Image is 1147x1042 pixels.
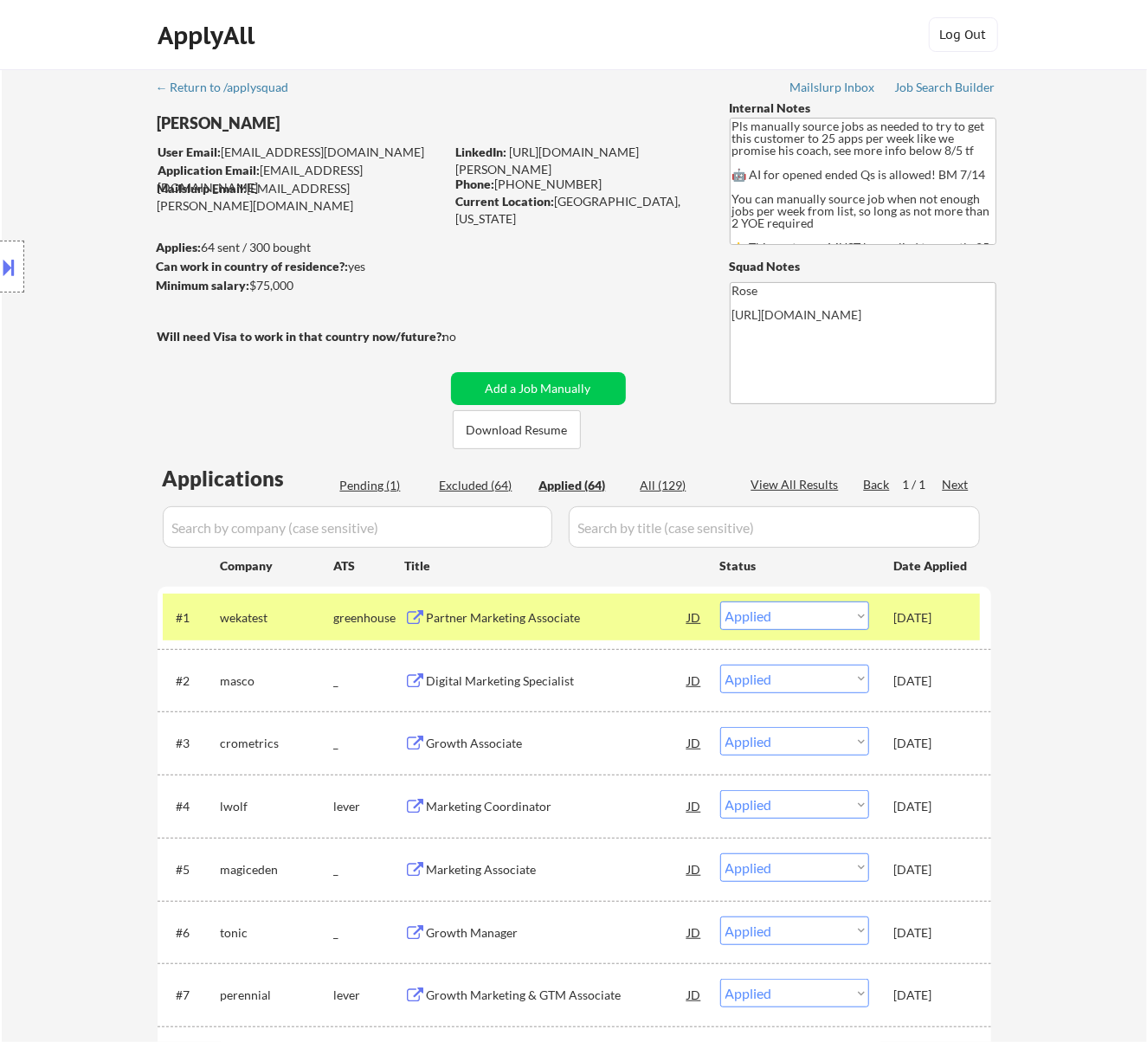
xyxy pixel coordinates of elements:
[686,917,704,948] div: JD
[334,861,405,878] div: _
[427,798,688,815] div: Marketing Coordinator
[156,80,306,98] a: ← Return to /applysquad
[440,477,526,494] div: Excluded (64)
[895,80,996,98] a: Job Search Builder
[790,80,877,98] a: Mailslurp Inbox
[894,735,970,752] div: [DATE]
[569,506,980,548] input: Search by title (case sensitive)
[894,861,970,878] div: [DATE]
[686,601,704,633] div: JD
[730,100,996,117] div: Internal Notes
[158,113,513,134] div: [PERSON_NAME]
[427,609,688,627] div: Partner Marketing Associate
[453,410,581,449] button: Download Resume
[730,258,996,275] div: Squad Notes
[221,557,334,575] div: Company
[894,924,970,942] div: [DATE]
[456,193,701,227] div: [GEOGRAPHIC_DATA], [US_STATE]
[405,557,704,575] div: Title
[943,476,970,493] div: Next
[427,987,688,1004] div: Growth Marketing & GTM Associate
[720,550,869,581] div: Status
[221,609,334,627] div: wekatest
[456,145,640,177] a: [URL][DOMAIN_NAME][PERSON_NAME]
[177,609,207,627] div: #1
[177,861,207,878] div: #5
[894,798,970,815] div: [DATE]
[334,672,405,690] div: _
[177,672,207,690] div: #2
[156,81,306,93] div: ← Return to /applysquad
[427,861,688,878] div: Marketing Associate
[177,798,207,815] div: #4
[427,735,688,752] div: Growth Associate
[894,557,970,575] div: Date Applied
[790,81,877,93] div: Mailslurp Inbox
[686,727,704,758] div: JD
[177,987,207,1004] div: #7
[221,672,334,690] div: masco
[686,665,704,696] div: JD
[686,853,704,884] div: JD
[751,476,844,493] div: View All Results
[895,81,996,93] div: Job Search Builder
[334,924,405,942] div: _
[894,987,970,1004] div: [DATE]
[456,177,495,191] strong: Phone:
[539,477,626,494] div: Applied (64)
[427,672,688,690] div: Digital Marketing Specialist
[686,979,704,1010] div: JD
[177,735,207,752] div: #3
[221,861,334,878] div: magiceden
[427,924,688,942] div: Growth Manager
[686,790,704,821] div: JD
[221,987,334,1004] div: perennial
[334,987,405,1004] div: lever
[221,924,334,942] div: tonic
[894,672,970,690] div: [DATE]
[334,609,405,627] div: greenhouse
[221,798,334,815] div: lwolf
[456,145,507,159] strong: LinkedIn:
[221,735,334,752] div: crometrics
[158,21,261,50] div: ApplyAll
[334,798,405,815] div: lever
[894,609,970,627] div: [DATE]
[929,17,998,52] button: Log Out
[456,176,701,193] div: [PHONE_NUMBER]
[641,477,727,494] div: All (129)
[334,735,405,752] div: _
[334,557,405,575] div: ATS
[443,328,493,345] div: no
[163,468,334,489] div: Applications
[177,924,207,942] div: #6
[340,477,427,494] div: Pending (1)
[864,476,892,493] div: Back
[456,194,555,209] strong: Current Location:
[451,372,626,405] button: Add a Job Manually
[903,476,943,493] div: 1 / 1
[163,506,552,548] input: Search by company (case sensitive)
